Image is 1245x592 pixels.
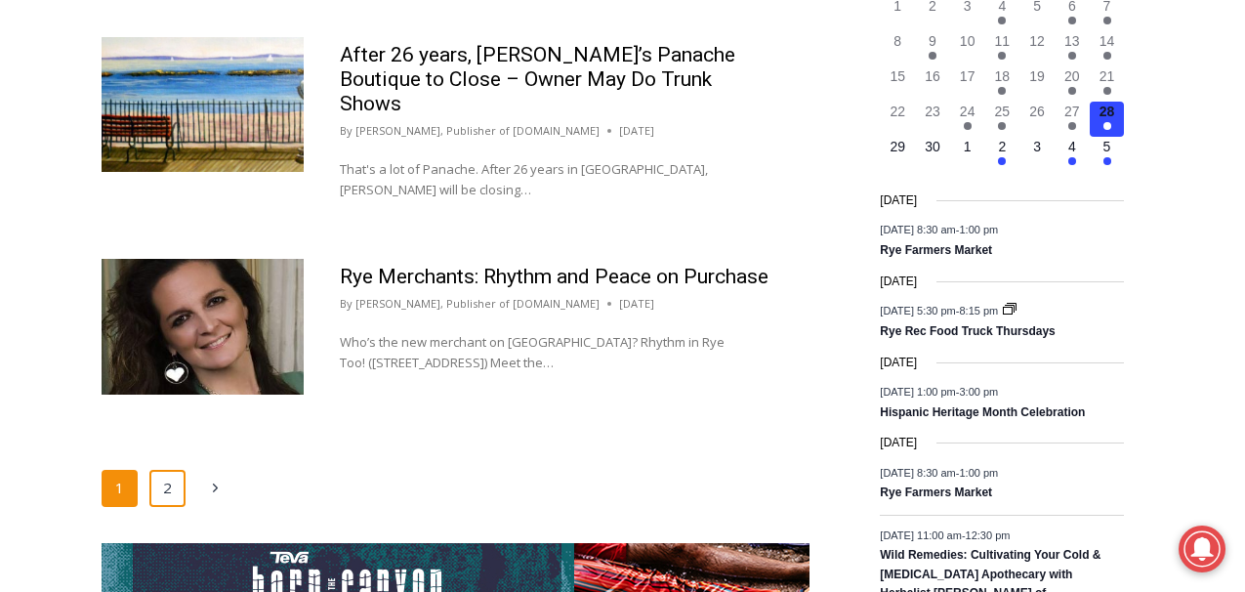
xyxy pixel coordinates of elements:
nav: Page navigation [102,470,809,507]
em: Has events [998,87,1006,95]
a: Rye Farmers Market [880,243,992,259]
img: After 26 years, Rye’s Panache Boutique to Close – Owner May Do Trunk Shows [102,37,304,172]
button: 9 Has events [915,31,950,66]
span: 1:00 pm [959,224,998,235]
button: 3 [1019,137,1055,172]
time: 21 [1100,68,1115,84]
time: 20 [1064,68,1080,84]
time: 24 [960,104,975,119]
button: 4 Has events [1055,137,1090,172]
time: - [880,224,998,235]
time: 25 [995,104,1011,119]
p: Who’s the new merchant on [GEOGRAPHIC_DATA]? Rhythm in Rye Too! ([STREET_ADDRESS]) Meet the… [340,332,773,373]
time: - [880,466,998,478]
time: 9 [929,33,936,49]
button: 21 Has events [1090,66,1125,102]
button: 25 Has events [985,102,1020,137]
time: 16 [925,68,940,84]
time: 10 [960,33,975,49]
span: 3:00 pm [959,386,998,398]
button: 24 Has events [950,102,985,137]
em: Has events [1103,157,1111,165]
time: [DATE] [880,354,917,372]
button: 11 Has events [985,31,1020,66]
time: 5 [1103,139,1111,154]
span: 8:15 pm [959,305,998,317]
a: Hispanic Heritage Month Celebration [880,405,1085,421]
time: 28 [1100,104,1115,119]
em: Has events [998,52,1006,60]
span: Intern @ [DOMAIN_NAME] [511,194,905,238]
button: 1 [950,137,985,172]
time: [DATE] [619,122,654,140]
time: 8 [893,33,901,49]
button: 5 Has events [1090,137,1125,172]
a: 2 [149,470,187,507]
time: 19 [1029,68,1045,84]
span: 12:30 pm [966,529,1011,540]
button: 17 [950,66,985,102]
div: 6 [204,185,213,204]
span: [DATE] 11:00 am [880,529,962,540]
em: Has events [998,122,1006,130]
button: 30 [915,137,950,172]
em: Has events [1103,87,1111,95]
a: Rye Rec Food Truck Thursdays [880,324,1055,340]
time: 30 [925,139,940,154]
button: 14 Has events [1090,31,1125,66]
button: 8 [880,31,915,66]
span: [DATE] 8:30 am [880,466,955,478]
time: - [880,529,1010,540]
a: [PERSON_NAME] Read Sanctuary Fall Fest: [DATE] [1,194,282,243]
button: 20 Has events [1055,66,1090,102]
a: After 26 years, [PERSON_NAME]’s Panache Boutique to Close – Owner May Do Trunk Shows [340,43,735,115]
button: 22 [880,102,915,137]
a: [PERSON_NAME], Publisher of [DOMAIN_NAME] [355,123,600,138]
span: By [340,122,353,140]
em: Has events [998,17,1006,24]
em: Has events [998,157,1006,165]
span: [DATE] 1:00 pm [880,386,955,398]
time: 12 [1029,33,1045,49]
button: 27 Has events [1055,102,1090,137]
em: Has events [1068,52,1076,60]
a: [PERSON_NAME], Publisher of [DOMAIN_NAME] [355,296,600,311]
button: 15 [880,66,915,102]
time: 27 [1064,104,1080,119]
time: 1 [964,139,972,154]
button: 29 [880,137,915,172]
time: 26 [1029,104,1045,119]
em: Has events [1103,122,1111,130]
time: [DATE] [880,191,917,210]
em: Has events [1103,17,1111,24]
div: / [218,185,223,204]
time: - [880,305,1001,317]
em: Has events [1068,122,1076,130]
time: - [880,386,998,398]
time: 18 [995,68,1011,84]
img: Rye Merchants: Rhythm and Peace on Purchase [102,259,304,394]
h4: [PERSON_NAME] Read Sanctuary Fall Fest: [DATE] [16,196,250,241]
em: Has events [929,52,936,60]
time: [DATE] [619,295,654,313]
time: 29 [890,139,905,154]
span: 1:00 pm [959,466,998,478]
button: 28 Has events [1090,102,1125,137]
em: Has events [964,122,972,130]
time: 14 [1100,33,1115,49]
span: [DATE] 5:30 pm [880,305,955,317]
button: 18 Has events [985,66,1020,102]
time: 17 [960,68,975,84]
time: 11 [995,33,1011,49]
a: Intern @ [DOMAIN_NAME] [470,190,946,243]
div: 6 [228,185,236,204]
button: 26 [1019,102,1055,137]
time: 15 [890,68,905,84]
a: Rye Merchants: Rhythm and Peace on Purchase [340,265,768,288]
span: 1 [102,470,139,507]
span: [DATE] 8:30 am [880,224,955,235]
time: [DATE] [880,273,917,291]
time: 22 [890,104,905,119]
